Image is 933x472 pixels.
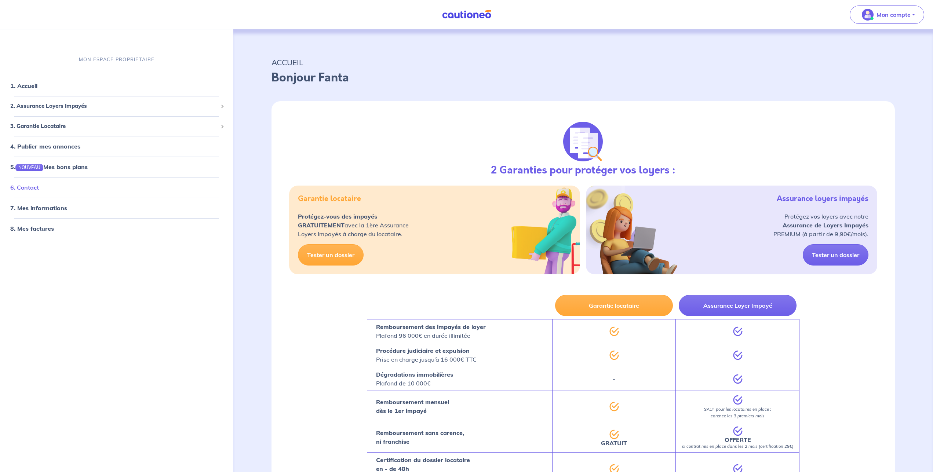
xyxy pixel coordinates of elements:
span: 3. Garantie Locataire [10,122,218,130]
img: justif-loupe [563,122,603,161]
div: 2. Assurance Loyers Impayés [3,99,230,113]
h3: 2 Garanties pour protéger vos loyers : [491,164,675,177]
h5: Garantie locataire [298,194,361,203]
p: ACCUEIL [271,56,895,69]
h5: Assurance loyers impayés [777,194,868,203]
a: 1. Accueil [10,82,37,89]
div: 5.NOUVEAUMes bons plans [3,160,230,174]
span: 2. Assurance Loyers Impayés [10,102,218,110]
div: 8. Mes factures [3,221,230,236]
em: SAUF pour les locataires en place : carence les 3 premiers mois [704,407,771,418]
div: 4. Publier mes annonces [3,139,230,154]
a: Tester un dossier [298,244,364,266]
strong: Protégez-vous des impayés GRATUITEMENT [298,213,377,229]
em: si contrat mis en place dans les 2 mois (certification 29€) [682,444,794,449]
strong: Remboursement mensuel dès le 1er impayé [376,398,449,414]
a: 7. Mes informations [10,204,67,212]
div: 1. Accueil [3,78,230,93]
p: Prise en charge jusqu’à 16 000€ TTC [376,346,477,364]
p: Protégez vos loyers avec notre PREMIUM (à partir de 9,90€/mois). [773,212,868,238]
button: Garantie locataire [555,295,673,316]
strong: GRATUIT [601,439,627,447]
strong: OFFERTE [725,436,751,443]
strong: Remboursement sans carence, ni franchise [376,429,464,445]
p: MON ESPACE PROPRIÉTAIRE [79,56,154,63]
button: Assurance Loyer Impayé [679,295,797,316]
img: Cautioneo [439,10,494,19]
div: 3. Garantie Locataire [3,119,230,133]
strong: Assurance de Loyers Impayés [783,222,868,229]
strong: Dégradations immobilières [376,371,453,378]
a: 6. Contact [10,184,39,191]
a: 8. Mes factures [10,225,54,232]
div: 7. Mes informations [3,201,230,215]
p: avec la 1ère Assurance Loyers Impayés à charge du locataire. [298,212,409,238]
a: 5.NOUVEAUMes bons plans [10,163,88,171]
button: illu_account_valid_menu.svgMon compte [850,6,924,24]
p: Plafond 96 000€ en durée illimitée [376,322,486,340]
p: Mon compte [876,10,911,19]
strong: Remboursement des impayés de loyer [376,323,486,330]
strong: Procédure judiciaire et expulsion [376,347,470,354]
a: 4. Publier mes annonces [10,143,80,150]
div: - [552,367,676,391]
img: illu_account_valid_menu.svg [862,9,874,21]
p: Plafond de 10 000€ [376,370,453,388]
p: Bonjour Fanta [271,69,895,87]
a: Tester un dossier [803,244,868,266]
div: 6. Contact [3,180,230,195]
